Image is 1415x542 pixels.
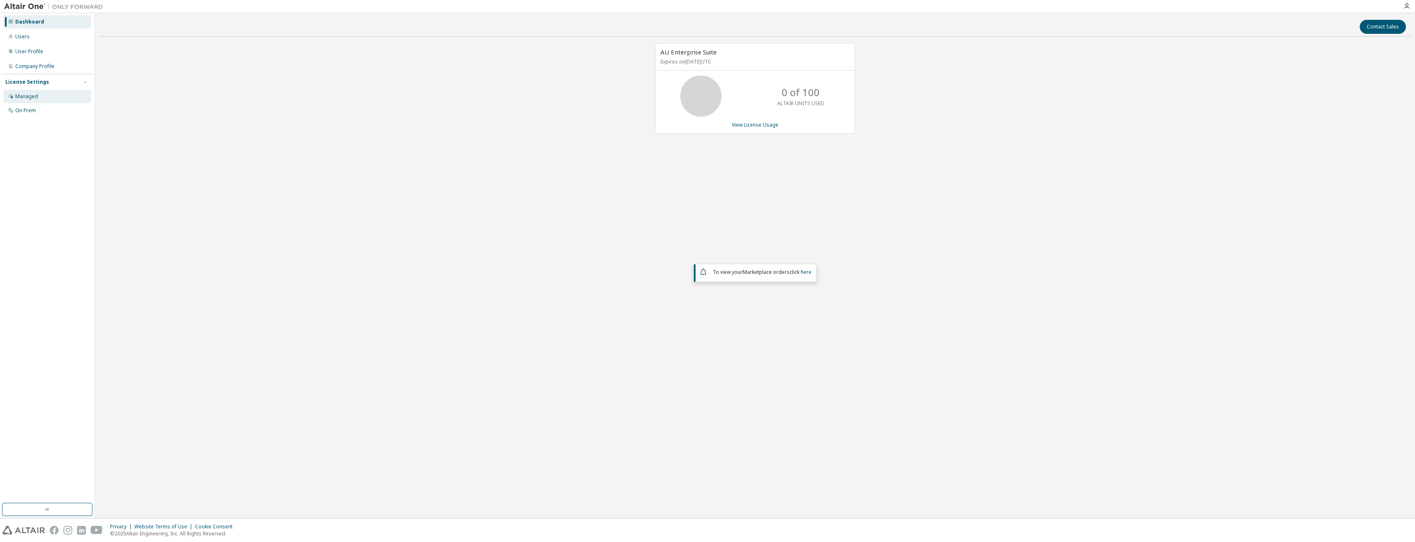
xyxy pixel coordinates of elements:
img: altair_logo.svg [2,526,45,535]
div: Website Terms of Use [134,523,195,530]
img: facebook.svg [50,526,59,535]
img: linkedin.svg [77,526,86,535]
p: Expires on [DATE] UTC [660,58,848,65]
div: Managed [15,93,38,100]
span: AU Enterprise Suite [660,48,717,56]
span: To view your click [713,269,811,276]
p: ALTAIR UNITS USED [777,100,824,107]
img: instagram.svg [63,526,72,535]
em: Marketplace orders [743,269,790,276]
div: Company Profile [15,63,54,70]
div: Cookie Consent [195,523,237,530]
div: On Prem [15,107,36,114]
div: Dashboard [15,19,44,25]
div: License Settings [5,79,49,85]
div: User Profile [15,48,43,55]
div: Privacy [110,523,134,530]
a: View License Usage [732,121,778,128]
div: Users [15,33,30,40]
p: © 2025 Altair Engineering, Inc. All Rights Reserved. [110,530,237,537]
img: Altair One [4,2,107,11]
img: youtube.svg [91,526,103,535]
button: Contact Sales [1360,20,1406,34]
p: 0 of 100 [782,85,820,99]
a: here [801,269,811,276]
